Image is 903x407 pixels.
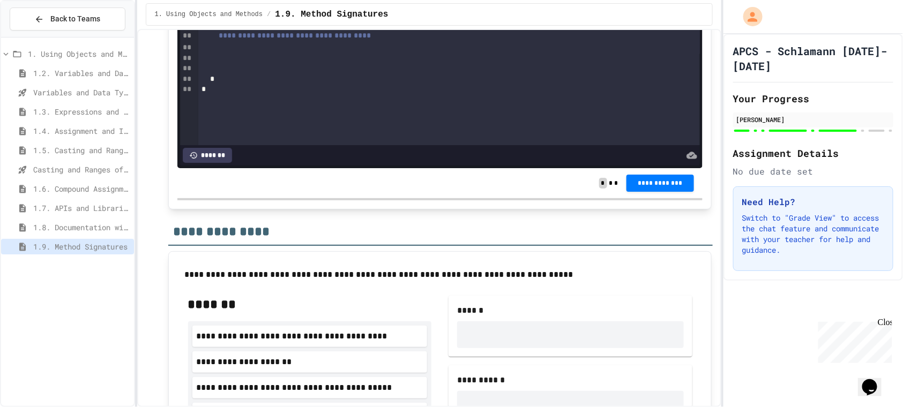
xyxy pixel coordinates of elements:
div: Chat with us now!Close [4,4,74,68]
span: 1.8. Documentation with Comments and Preconditions [33,222,130,233]
div: No due date set [733,165,893,178]
span: 1.3. Expressions and Output [New] [33,106,130,117]
span: 1.9. Method Signatures [33,241,130,252]
h2: Assignment Details [733,146,893,161]
span: Casting and Ranges of variables - Quiz [33,164,130,175]
span: 1.7. APIs and Libraries [33,202,130,214]
span: 1.6. Compound Assignment Operators [33,183,130,194]
span: 1. Using Objects and Methods [28,48,130,59]
span: 1.5. Casting and Ranges of Values [33,145,130,156]
h1: APCS - Schlamann [DATE]-[DATE] [733,43,893,73]
span: 1.2. Variables and Data Types [33,67,130,79]
span: 1.4. Assignment and Input [33,125,130,137]
h2: Your Progress [733,91,893,106]
div: [PERSON_NAME] [736,115,890,124]
button: Back to Teams [10,7,125,31]
span: Variables and Data Types - Quiz [33,87,130,98]
h3: Need Help? [742,195,884,208]
span: 1. Using Objects and Methods [155,10,263,19]
iframe: chat widget [858,364,892,396]
span: Back to Teams [50,13,100,25]
p: Switch to "Grade View" to access the chat feature and communicate with your teacher for help and ... [742,213,884,255]
iframe: chat widget [814,318,892,363]
span: / [267,10,271,19]
span: 1.9. Method Signatures [275,8,388,21]
div: My Account [732,4,765,29]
